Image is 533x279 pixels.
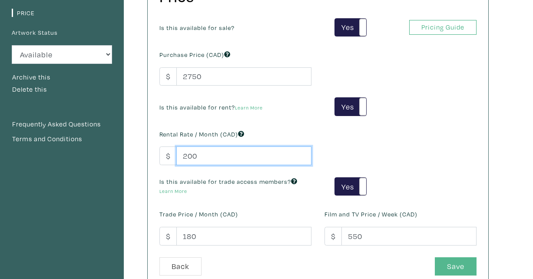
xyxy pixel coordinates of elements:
[235,104,263,111] a: Learn More
[334,97,366,116] div: YesNo
[409,20,477,35] a: Pricing Guide
[159,23,235,33] label: Is this available for sale?
[159,67,177,86] span: $
[435,257,477,276] button: Save
[159,146,177,165] span: $
[324,227,342,246] span: $
[335,98,366,116] label: Yes
[159,188,187,194] a: Learn More
[159,50,230,60] label: Purchase Price (CAD)
[159,103,263,112] label: Is this available for rent?
[324,209,417,219] label: Film and TV Price / Week (CAD)
[159,177,311,196] label: Is this available for trade access members?
[335,178,366,196] label: Yes
[159,130,244,139] label: Rental Rate / Month (CAD)
[12,133,112,145] a: Terms and Conditions
[12,9,35,17] a: Price
[159,209,238,219] label: Trade Price / Month (CAD)
[159,227,177,246] span: $
[12,84,47,95] button: Delete this
[335,19,366,37] label: Yes
[12,119,112,130] a: Frequently Asked Questions
[12,28,58,37] label: Artwork Status
[12,72,51,83] button: Archive this
[159,257,202,276] a: Back
[334,18,366,37] div: YesNo
[334,177,366,196] div: YesNo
